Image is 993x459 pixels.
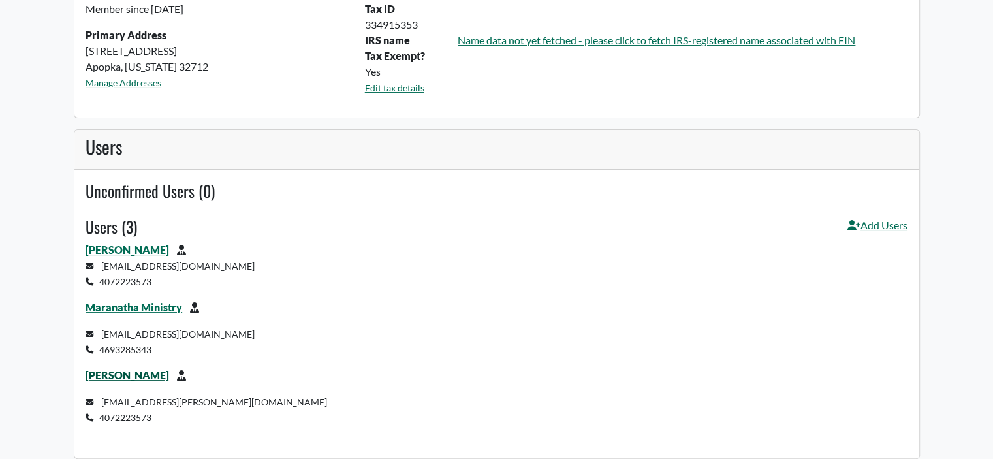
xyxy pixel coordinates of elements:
[86,328,255,355] small: [EMAIL_ADDRESS][DOMAIN_NAME] 4693285343
[86,301,182,313] a: Maranatha Ministry
[365,3,395,15] b: Tax ID
[86,261,255,287] small: [EMAIL_ADDRESS][DOMAIN_NAME] 4072223573
[86,217,137,236] h4: Users (3)
[86,182,907,200] h4: Unconfirmed Users (0)
[86,136,907,158] h3: Users
[86,77,161,88] a: Manage Addresses
[357,17,915,33] div: 334915353
[365,34,410,46] strong: IRS name
[365,82,424,93] a: Edit tax details
[86,29,166,41] strong: Primary Address
[357,64,915,80] div: Yes
[847,217,907,242] a: Add Users
[365,50,425,62] b: Tax Exempt?
[86,396,327,423] small: [EMAIL_ADDRESS][PERSON_NAME][DOMAIN_NAME] 4072223573
[78,1,357,106] div: [STREET_ADDRESS] Apopka, [US_STATE] 32712
[86,369,169,381] a: [PERSON_NAME]
[86,244,169,256] a: [PERSON_NAME]
[86,1,349,17] p: Member since [DATE]
[458,34,855,46] a: Name data not yet fetched - please click to fetch IRS-registered name associated with EIN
